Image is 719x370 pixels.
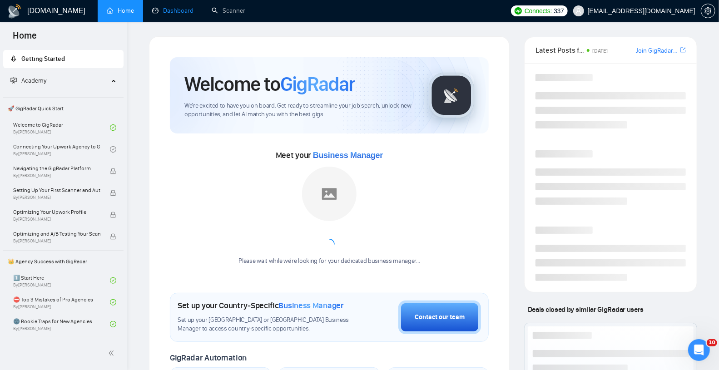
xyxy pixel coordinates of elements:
img: gigradar-logo.png [429,73,474,118]
li: Getting Started [3,50,124,68]
span: user [575,8,582,14]
h1: Set up your Country-Specific [178,301,344,311]
div: Please wait while we're looking for your dedicated business manager... [233,257,425,266]
span: 🚀 GigRadar Quick Start [4,99,123,118]
span: Academy [21,77,46,84]
span: Home [5,29,44,48]
span: Optimizing Your Upwork Profile [13,207,100,217]
span: Business Manager [313,151,383,160]
span: check-circle [110,321,116,327]
span: lock [110,168,116,174]
span: double-left [108,349,117,358]
span: rocket [10,55,17,62]
img: logo [7,4,22,19]
span: We're excited to have you on board. Get ready to streamline your job search, unlock new opportuni... [184,102,414,119]
span: Setting Up Your First Scanner and Auto-Bidder [13,186,100,195]
span: By [PERSON_NAME] [13,217,100,222]
span: check-circle [110,124,116,131]
span: check-circle [110,299,116,306]
a: Connecting Your Upwork Agency to GigRadarBy[PERSON_NAME] [13,139,110,159]
a: ⛔ Top 3 Mistakes of Pro AgenciesBy[PERSON_NAME] [13,292,110,312]
span: loading [322,237,336,251]
span: Business Manager [279,301,344,311]
img: placeholder.png [302,167,357,221]
span: check-circle [110,277,116,284]
span: Academy [10,77,46,84]
span: Getting Started [21,55,65,63]
button: Contact our team [398,301,481,334]
div: Contact our team [415,312,465,322]
img: upwork-logo.png [515,7,522,15]
span: Connects: [525,6,552,16]
span: Meet your [276,150,383,160]
span: Deals closed by similar GigRadar users [524,301,647,317]
span: check-circle [110,146,116,153]
span: 10 [707,339,717,346]
span: Set up your [GEOGRAPHIC_DATA] or [GEOGRAPHIC_DATA] Business Manager to access country-specific op... [178,316,353,333]
a: 🌚 Rookie Traps for New AgenciesBy[PERSON_NAME] [13,314,110,334]
a: 1️⃣ Start HereBy[PERSON_NAME] [13,271,110,291]
a: Welcome to GigRadarBy[PERSON_NAME] [13,118,110,138]
span: setting [701,7,715,15]
a: homeHome [107,7,134,15]
span: 337 [554,6,564,16]
span: lock [110,212,116,218]
span: GigRadar [280,72,355,96]
a: Join GigRadar Slack Community [636,46,679,56]
span: lock [110,190,116,196]
span: Navigating the GigRadar Platform [13,164,100,173]
span: fund-projection-screen [10,77,17,84]
span: Latest Posts from the GigRadar Community [536,44,584,56]
span: By [PERSON_NAME] [13,195,100,200]
a: dashboardDashboard [152,7,193,15]
span: [DATE] [592,48,608,54]
a: setting [701,7,715,15]
a: export [680,46,686,54]
span: By [PERSON_NAME] [13,238,100,244]
span: GigRadar Automation [170,353,247,363]
h1: Welcome to [184,72,355,96]
span: By [PERSON_NAME] [13,173,100,178]
span: 👑 Agency Success with GigRadar [4,252,123,271]
iframe: Intercom live chat [688,339,710,361]
a: searchScanner [212,7,245,15]
span: Optimizing and A/B Testing Your Scanner for Better Results [13,229,100,238]
button: setting [701,4,715,18]
span: lock [110,233,116,240]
